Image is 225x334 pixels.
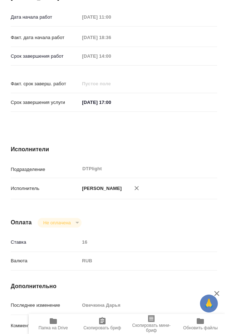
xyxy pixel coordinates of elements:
[11,185,79,192] p: Исполнитель
[41,220,73,226] button: Не оплачена
[11,257,79,264] p: Валюта
[176,314,225,334] button: Обновить файлы
[79,97,142,108] input: ✎ Введи что-нибудь
[127,314,176,334] button: Скопировать мини-бриф
[203,296,215,311] span: 🙏
[183,325,218,330] span: Обновить файлы
[38,218,82,228] div: Не оплачена
[29,314,78,334] button: Папка на Drive
[131,323,172,333] span: Скопировать мини-бриф
[11,302,79,309] p: Последнее изменение
[11,282,217,291] h4: Дополнительно
[200,295,218,312] button: 🙏
[11,218,32,227] h4: Оплата
[11,53,79,60] p: Срок завершения работ
[11,34,79,41] p: Факт. дата начала работ
[11,99,79,106] p: Срок завершения услуги
[11,14,79,21] p: Дата начала работ
[39,325,68,330] span: Папка на Drive
[79,78,142,89] input: Пустое поле
[79,300,217,311] input: Пустое поле
[83,325,121,330] span: Скопировать бриф
[11,145,217,154] h4: Исполнители
[78,314,127,334] button: Скопировать бриф
[11,166,79,173] p: Подразделение
[11,322,79,329] p: Комментарий к работе
[79,51,142,61] input: Пустое поле
[11,239,79,246] p: Ставка
[79,32,142,43] input: Пустое поле
[79,237,217,248] input: Пустое поле
[79,185,122,192] p: [PERSON_NAME]
[11,80,79,87] p: Факт. срок заверш. работ
[79,255,217,267] div: RUB
[129,180,145,196] button: Удалить исполнителя
[79,12,142,22] input: Пустое поле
